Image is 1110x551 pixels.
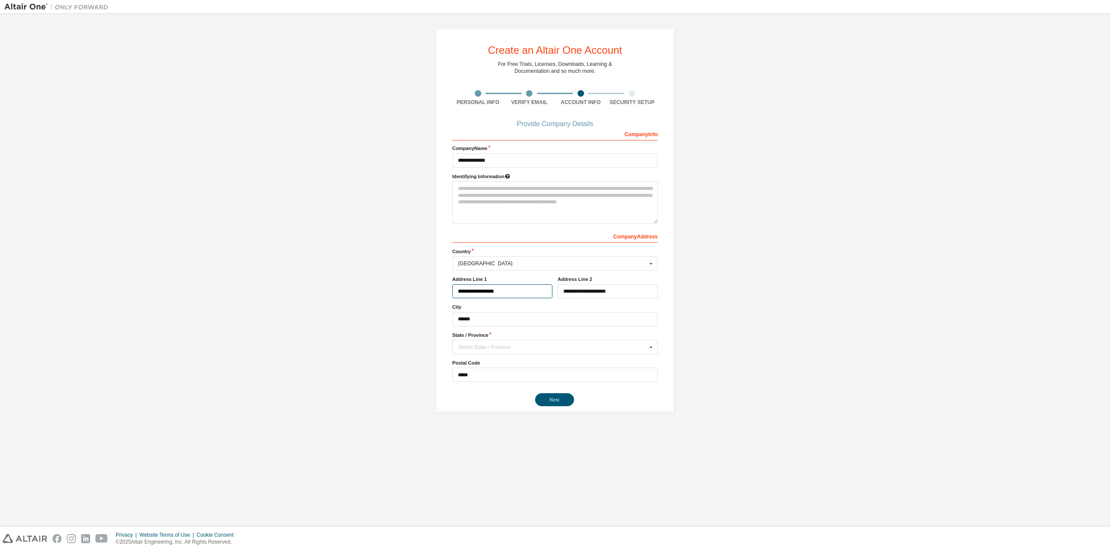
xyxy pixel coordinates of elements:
label: Company Name [452,145,658,152]
div: Personal Info [452,99,504,106]
img: altair_logo.svg [3,534,47,543]
img: instagram.svg [67,534,76,543]
div: Privacy [116,531,139,538]
div: Account Info [555,99,607,106]
div: Provide Company Details [452,121,658,127]
p: © 2025 Altair Engineering, Inc. All Rights Reserved. [116,538,239,546]
label: Address Line 1 [452,276,552,283]
label: Postal Code [452,359,658,366]
div: Select State / Province [458,345,647,350]
div: Website Terms of Use [139,531,196,538]
label: City [452,303,658,310]
img: facebook.svg [52,534,62,543]
div: Verify Email [504,99,555,106]
label: Please provide any information that will help our support team identify your company. Email and n... [452,173,658,180]
div: Cookie Consent [196,531,238,538]
img: linkedin.svg [81,534,90,543]
label: Address Line 2 [558,276,658,283]
div: [GEOGRAPHIC_DATA] [458,261,647,266]
label: State / Province [452,332,658,339]
div: Company Info [452,127,658,140]
img: Altair One [4,3,113,11]
div: Company Address [452,229,658,243]
div: Create an Altair One Account [488,45,622,55]
button: Next [535,393,574,406]
div: For Free Trials, Licenses, Downloads, Learning & Documentation and so much more. [498,61,612,75]
img: youtube.svg [95,534,108,543]
label: Country [452,248,658,255]
div: Security Setup [607,99,658,106]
